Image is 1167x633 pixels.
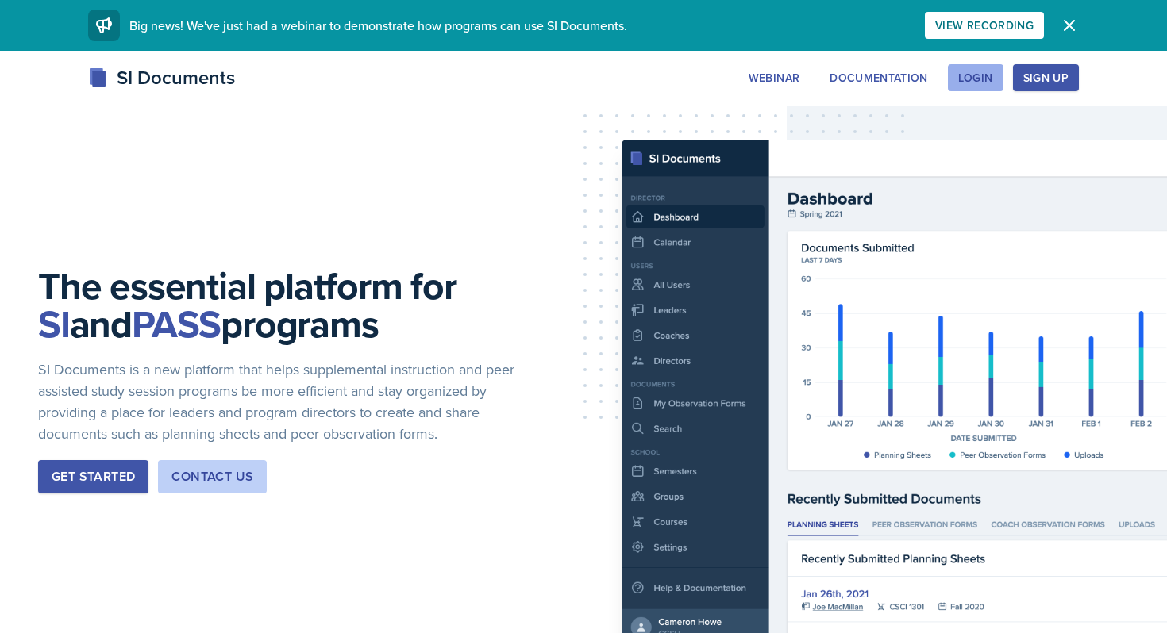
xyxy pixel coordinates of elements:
[738,64,810,91] button: Webinar
[958,71,993,84] div: Login
[935,19,1034,32] div: View Recording
[948,64,1003,91] button: Login
[129,17,627,34] span: Big news! We've just had a webinar to demonstrate how programs can use SI Documents.
[830,71,928,84] div: Documentation
[925,12,1044,39] button: View Recording
[52,467,135,486] div: Get Started
[1013,64,1079,91] button: Sign Up
[819,64,938,91] button: Documentation
[38,460,148,493] button: Get Started
[88,63,235,92] div: SI Documents
[1023,71,1069,84] div: Sign Up
[749,71,799,84] div: Webinar
[171,467,253,486] div: Contact Us
[158,460,267,493] button: Contact Us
